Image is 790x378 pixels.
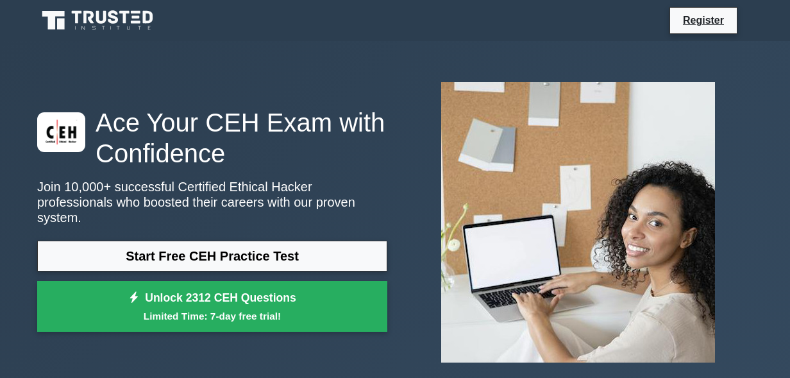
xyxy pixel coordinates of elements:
[37,179,387,225] p: Join 10,000+ successful Certified Ethical Hacker professionals who boosted their careers with our...
[675,12,732,28] a: Register
[37,107,387,169] h1: Ace Your CEH Exam with Confidence
[37,241,387,271] a: Start Free CEH Practice Test
[37,281,387,332] a: Unlock 2312 CEH QuestionsLimited Time: 7-day free trial!
[53,309,371,323] small: Limited Time: 7-day free trial!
